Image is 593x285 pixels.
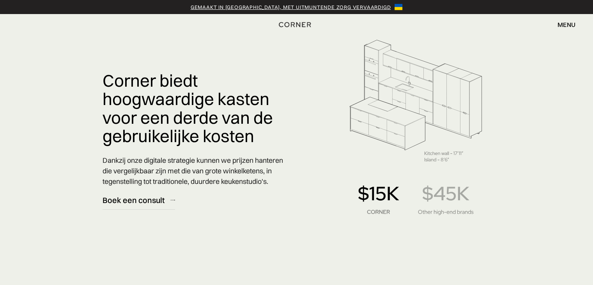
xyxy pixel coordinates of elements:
[275,20,318,30] a: thuis
[191,4,391,10] font: Gemaakt in [GEOGRAPHIC_DATA], met uitmuntende zorg vervaardigd
[191,3,391,11] a: Gemaakt in [GEOGRAPHIC_DATA], met uitmuntende zorg vervaardigd
[103,156,283,186] font: Dankzij onze digitale strategie kunnen we prijzen hanteren die vergelijkbaar zijn met die van gro...
[103,195,165,205] font: Boek een consult
[103,191,175,210] a: Boek een consult
[558,21,575,28] font: menu
[550,18,575,31] div: menu
[103,70,273,146] font: Corner biedt hoogwaardige kasten voor een derde van de gebruikelijke kosten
